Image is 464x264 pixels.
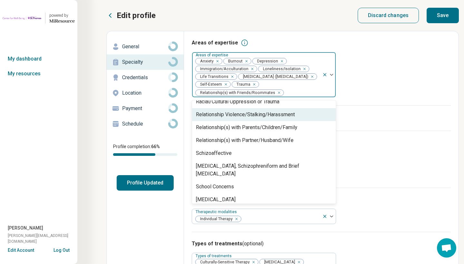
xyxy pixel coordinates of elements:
[113,153,177,156] div: Profile completion
[196,124,297,131] div: Relationship(s) with Parents/Children/Family
[196,90,277,96] span: Relationship(s) with Friends/Roommates
[107,139,184,160] div: Profile completion:
[196,66,250,72] span: Immigration/Acculturation
[106,10,156,21] button: Edit profile
[196,162,332,178] div: [MEDICAL_DATA], Schizophreniform and Brief [MEDICAL_DATA]
[196,149,232,157] div: Schizoaffective
[258,66,303,72] span: Loneliness/Isolation
[122,74,168,81] p: Credentials
[3,10,75,26] a: University of St. Thomaspowered by
[242,240,264,247] span: (optional)
[122,120,168,128] p: Schedule
[3,10,41,26] img: University of St. Thomas
[196,216,235,222] span: Individual Therapy
[196,196,236,203] div: [MEDICAL_DATA]
[224,58,245,64] span: Burnout
[107,101,184,116] a: Payment
[117,175,174,191] button: Profile Updated
[196,74,230,80] span: Life Transitions
[117,10,156,21] p: Edit profile
[8,233,77,244] span: [PERSON_NAME][EMAIL_ADDRESS][DOMAIN_NAME]
[437,238,456,258] div: Open chat
[107,39,184,54] a: General
[151,144,160,149] span: 66 %
[122,58,168,66] p: Specialty
[232,81,252,88] span: Trauma
[122,89,168,97] p: Location
[196,210,238,214] label: Therapeutic modalities
[427,8,459,23] button: Save
[196,53,229,57] label: Areas of expertise
[122,105,168,112] p: Payment
[107,70,184,85] a: Credentials
[192,240,451,248] h3: Types of treatments
[196,58,216,64] span: Anxiety
[8,225,43,231] span: [PERSON_NAME]
[122,43,168,51] p: General
[238,74,310,80] span: [MEDICAL_DATA] ([MEDICAL_DATA])
[107,116,184,132] a: Schedule
[196,137,294,144] div: Relationship(s) with Partner/Husband/Wife
[8,247,34,254] button: Edit Account
[253,58,280,64] span: Depression
[196,183,234,191] div: School Concerns
[358,8,419,23] button: Discard changes
[107,85,184,101] a: Location
[196,81,224,88] span: Self-Esteem
[107,54,184,70] a: Specialty
[196,111,295,118] div: Relationship Violence/Stalking/Harassment
[196,98,279,106] div: Racial/Cultural Oppression or Trauma
[53,247,70,252] button: Log Out
[192,39,238,47] h3: Areas of expertise
[196,254,233,258] label: Types of treatments
[49,13,75,18] div: powered by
